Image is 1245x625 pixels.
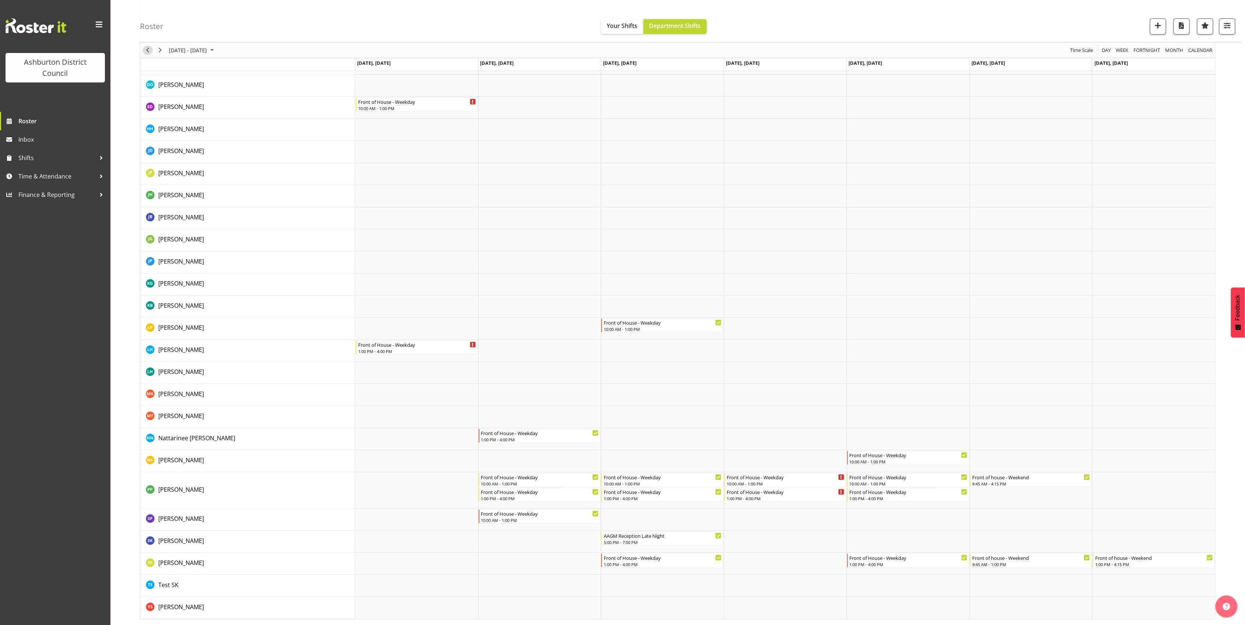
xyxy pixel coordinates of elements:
span: Shifts [18,152,96,163]
td: Polly Price resource [140,472,355,509]
div: 10:00 AM - 1:00 PM [604,326,722,332]
span: [DATE], [DATE] [726,60,759,66]
td: Jean Butt resource [140,207,355,229]
td: Jenny Partington resource [140,251,355,273]
span: [PERSON_NAME] [158,213,204,221]
div: Susan Philpott"s event - Front of house - Weekend Begin From Saturday, October 4, 2025 at 9:45:00... [970,554,1092,568]
div: 1:00 PM - 4:00 PM [358,348,476,354]
span: calendar [1188,46,1213,55]
span: [PERSON_NAME] [158,537,204,545]
a: [PERSON_NAME] [158,279,204,288]
span: [DATE], [DATE] [357,60,391,66]
div: 9:45 AM - 1:00 PM [973,561,1090,567]
h4: Roster [140,22,163,31]
div: Front of house - Weekend [1095,554,1213,561]
div: Louisa Horman"s event - Front of House - Weekday Begin From Monday, September 29, 2025 at 1:00:00... [356,340,478,354]
td: Katie Graham resource [140,273,355,296]
td: Linda Petrie resource [140,318,355,340]
div: Front of House - Weekday [481,473,599,481]
a: [PERSON_NAME] [158,80,204,89]
a: [PERSON_NAME] [158,514,204,523]
span: Time & Attendance [18,171,96,182]
button: Timeline Week [1115,46,1130,55]
button: Previous [143,46,153,55]
button: Time Scale [1069,46,1095,55]
button: Department Shifts [643,19,707,34]
span: [PERSON_NAME] [158,324,204,332]
span: [PERSON_NAME] [158,485,204,494]
span: [PERSON_NAME] [158,103,204,111]
div: Shirin Khosraviani"s event - AAGM Reception Late Night Begin From Wednesday, October 1, 2025 at 5... [601,532,723,545]
span: Test SK [158,581,179,589]
td: Shirin Khosraviani resource [140,531,355,553]
div: Nattarinee NAT Kliopchael"s event - Front of House - Weekday Begin From Tuesday, September 30, 20... [479,429,601,443]
td: Esther Deans resource [140,97,355,119]
td: Test SK resource [140,575,355,597]
button: Fortnight [1133,46,1162,55]
div: Selwyn Price"s event - Front of House - Weekday Begin From Tuesday, September 30, 2025 at 10:00:0... [479,509,601,523]
span: Finance & Reporting [18,189,96,200]
div: Front of House - Weekday [358,98,476,105]
span: Week [1115,46,1129,55]
td: Selwyn Price resource [140,509,355,531]
span: [DATE], [DATE] [849,60,882,66]
td: Mark Graham resource [140,384,355,406]
div: 1:00 PM - 4:00 PM [604,561,722,567]
span: [PERSON_NAME] [158,257,204,265]
div: Front of House - Weekday [850,488,967,495]
div: 1:00 PM - 4:15 PM [1095,561,1213,567]
a: [PERSON_NAME] [158,235,204,244]
span: [DATE] - [DATE] [168,46,208,55]
span: [PERSON_NAME] [158,456,204,464]
span: Nattarinee [PERSON_NAME] [158,434,235,442]
a: [PERSON_NAME] [158,536,204,545]
a: [PERSON_NAME] [158,389,204,398]
span: [DATE], [DATE] [603,60,636,66]
td: Louisa Horman resource [140,340,355,362]
span: Your Shifts [607,22,638,30]
div: Ashburton District Council [13,57,98,79]
span: Fortnight [1133,46,1161,55]
div: Polly Price"s event - Front of House - Weekday Begin From Thursday, October 2, 2025 at 10:00:00 A... [724,473,846,487]
button: Add a new shift [1150,18,1166,35]
span: [PERSON_NAME] [158,81,204,89]
a: [PERSON_NAME] [158,558,204,567]
button: Sep 29 - Oct 05, 2025 [168,46,217,55]
div: 10:00 AM - 1:00 PM [850,459,967,465]
div: Polly Price"s event - Front of House - Weekday Begin From Thursday, October 2, 2025 at 1:00:00 PM... [724,488,846,502]
img: help-xxl-2.png [1223,603,1230,610]
span: [DATE], [DATE] [1094,60,1128,66]
span: [PERSON_NAME] [158,301,204,310]
button: Month [1188,46,1214,55]
button: Download a PDF of the roster according to the set date range. [1174,18,1190,35]
div: AAGM Reception Late Night [604,532,722,539]
a: [PERSON_NAME] [158,257,204,266]
span: [PERSON_NAME] [158,515,204,523]
div: 1:00 PM - 4:00 PM [481,437,599,442]
span: [PERSON_NAME] [158,346,204,354]
a: [PERSON_NAME] [158,146,204,155]
div: 1:00 PM - 4:00 PM [727,495,844,501]
div: Polly Price"s event - Front of House - Weekday Begin From Friday, October 3, 2025 at 1:00:00 PM G... [847,488,969,502]
span: [DATE], [DATE] [480,60,514,66]
div: Polly Price"s event - Front of House - Weekday Begin From Wednesday, October 1, 2025 at 1:00:00 P... [601,488,723,502]
div: Previous [141,42,154,58]
td: Lynley Hands resource [140,362,355,384]
td: Hannah Herbert-Olsen resource [140,119,355,141]
div: 10:00 AM - 1:00 PM [358,105,476,111]
div: 9:45 AM - 4:15 PM [973,481,1090,487]
span: Roster [18,116,107,127]
div: Polly Price"s event - Front of House - Weekday Begin From Friday, October 3, 2025 at 10:00:00 AM ... [847,473,969,487]
a: [PERSON_NAME] [158,345,204,354]
div: 1:00 PM - 4:00 PM [604,495,722,501]
a: [PERSON_NAME] [158,367,204,376]
div: 10:00 AM - 1:00 PM [727,481,844,487]
div: Next [154,42,166,58]
div: Susan Philpott"s event - Front of house - Weekend Begin From Sunday, October 5, 2025 at 1:00:00 P... [1093,554,1215,568]
td: Nattarinee NAT Kliopchael resource [140,428,355,450]
button: Feedback - Show survey [1231,287,1245,338]
td: Denise O'Halloran resource [140,75,355,97]
td: James Hope resource [140,185,355,207]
